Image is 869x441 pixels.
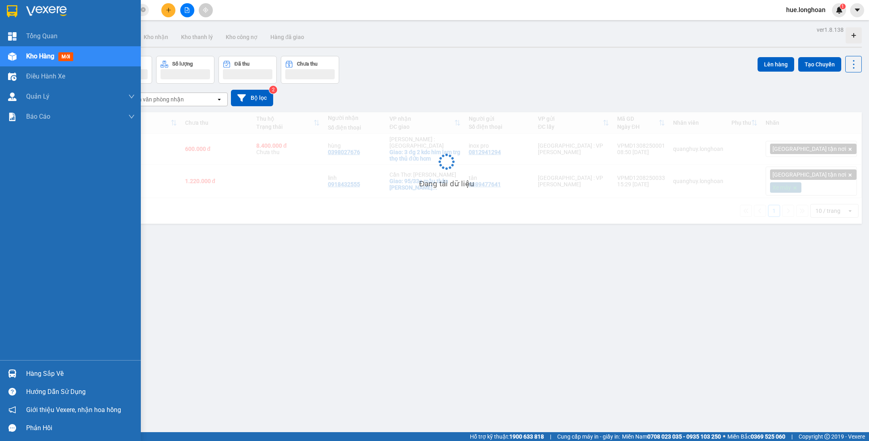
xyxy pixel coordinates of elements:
div: Đang tải dữ liệu [419,178,474,190]
img: warehouse-icon [8,369,16,378]
button: Chưa thu [281,56,339,84]
div: Đã thu [235,61,249,67]
button: file-add [180,3,194,17]
button: Tạo Chuyến [798,57,841,72]
span: Giới thiệu Vexere, nhận hoa hồng [26,405,121,415]
div: Hướng dẫn sử dụng [26,386,135,398]
svg: open [216,96,222,103]
span: copyright [824,434,830,439]
button: Số lượng [156,56,214,84]
button: Lên hàng [758,57,794,72]
div: Chưa thu [297,61,317,67]
button: caret-down [850,3,864,17]
div: Tạo kho hàng mới [846,27,862,43]
sup: 1 [840,4,846,9]
img: logo-vxr [7,5,17,17]
button: plus [161,3,175,17]
button: Kho nhận [137,27,175,47]
span: message [8,424,16,432]
span: question-circle [8,388,16,396]
span: mới [58,52,73,61]
span: Miền Bắc [727,432,785,441]
div: Hàng sắp về [26,368,135,380]
span: Báo cáo [26,111,50,122]
div: ver 1.8.138 [817,25,844,34]
span: plus [166,7,171,13]
span: Miền Nam [622,432,721,441]
span: Hỗ trợ kỹ thuật: [470,432,544,441]
span: close-circle [141,6,146,14]
span: hue.longhoan [780,5,832,15]
button: aim [199,3,213,17]
img: solution-icon [8,113,16,121]
span: caret-down [854,6,861,14]
img: warehouse-icon [8,93,16,101]
button: Kho thanh lý [175,27,219,47]
span: Kho hàng [26,52,54,60]
sup: 2 [269,86,277,94]
span: 1 [841,4,844,9]
button: Đã thu [218,56,277,84]
div: Số lượng [172,61,193,67]
strong: 0369 525 060 [751,433,785,440]
button: Kho công nợ [219,27,264,47]
span: Cung cấp máy in - giấy in: [557,432,620,441]
strong: 1900 633 818 [509,433,544,440]
span: Tổng Quan [26,31,58,41]
span: file-add [184,7,190,13]
span: down [128,113,135,120]
span: ⚪️ [723,435,725,438]
span: | [550,432,551,441]
img: warehouse-icon [8,72,16,81]
div: Phản hồi [26,422,135,434]
span: aim [203,7,208,13]
img: warehouse-icon [8,52,16,61]
span: notification [8,406,16,414]
img: icon-new-feature [836,6,843,14]
span: close-circle [141,7,146,12]
span: down [128,93,135,100]
strong: 0708 023 035 - 0935 103 250 [647,433,721,440]
div: Chọn văn phòng nhận [128,95,184,103]
span: Quản Lý [26,91,49,101]
span: Điều hành xe [26,71,65,81]
span: | [791,432,793,441]
button: Bộ lọc [231,90,273,106]
button: Hàng đã giao [264,27,311,47]
img: dashboard-icon [8,32,16,41]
